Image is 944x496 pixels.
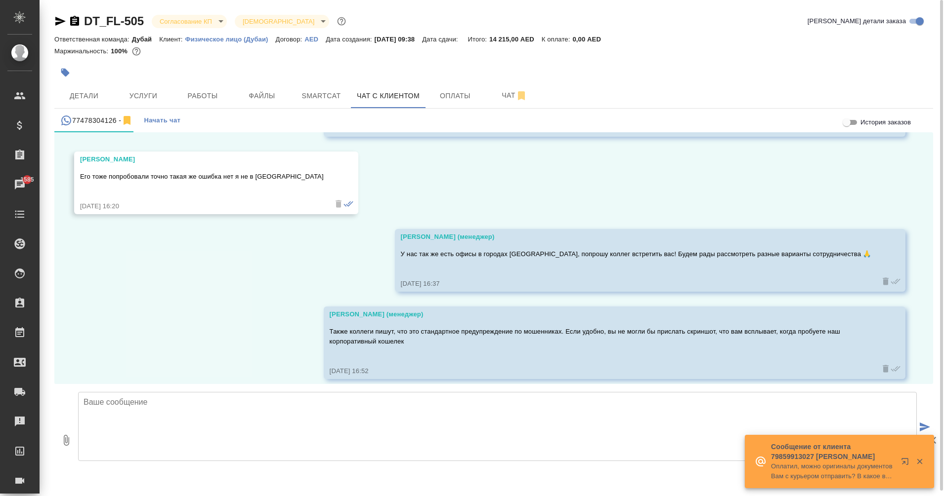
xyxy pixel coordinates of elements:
[80,172,324,182] p: Его тоже попробовали точно такая же ошибка нет я не в [GEOGRAPHIC_DATA]
[69,15,81,27] button: Скопировать ссылку
[335,15,348,28] button: Доп статусы указывают на важность/срочность заказа
[80,154,324,164] div: [PERSON_NAME]
[304,35,326,43] a: AED
[111,47,130,55] p: 100%
[60,114,133,127] div: 77478304126 (Ольга) - (undefined)
[54,109,933,132] div: simple tabs example
[326,36,374,43] p: Дата создания:
[489,36,542,43] p: 14 215,00 AED
[909,457,930,466] button: Закрыть
[357,90,420,102] span: Чат с клиентом
[120,90,167,102] span: Услуги
[152,15,227,28] div: Согласование КП
[179,90,226,102] span: Работы
[240,17,317,26] button: [DEMOGRAPHIC_DATA]
[330,366,871,376] div: [DATE] 16:52
[2,172,37,197] a: 1585
[139,109,185,132] button: Начать чат
[238,90,286,102] span: Файлы
[14,175,40,185] span: 1585
[401,249,871,259] p: У нас так же есть офисы в городах [GEOGRAPHIC_DATA], попрошу коллег встретить вас! Будем рады рас...
[468,36,489,43] p: Итого:
[860,117,911,127] span: История заказов
[808,16,906,26] span: [PERSON_NAME] детали заказа
[159,36,185,43] p: Клиент:
[235,15,329,28] div: Согласование КП
[157,17,215,26] button: Согласование КП
[542,36,573,43] p: К оплате:
[54,15,66,27] button: Скопировать ссылку для ЯМессенджера
[572,36,608,43] p: 0,00 AED
[60,90,108,102] span: Детали
[298,90,345,102] span: Smartcat
[422,36,460,43] p: Дата сдачи:
[54,47,111,55] p: Маржинальность:
[304,36,326,43] p: AED
[375,36,423,43] p: [DATE] 09:38
[330,309,871,319] div: [PERSON_NAME] (менеджер)
[771,442,895,461] p: Сообщение от клиента 79859913027 [PERSON_NAME]
[54,36,132,43] p: Ответственная команда:
[401,279,871,289] div: [DATE] 16:37
[431,90,479,102] span: Оплаты
[771,461,895,481] p: Оплатил, можно оригиналы документов Вам с курьером отправить? В какое время будет удобно принять? Сп
[276,36,305,43] p: Договор:
[121,114,133,126] svg: Отписаться
[401,232,871,242] div: [PERSON_NAME] (менеджер)
[491,89,538,102] span: Чат
[84,14,144,28] a: DT_FL-505
[185,36,276,43] p: Физическое лицо (Дубаи)
[54,62,76,83] button: Добавить тэг
[515,90,527,102] svg: Отписаться
[330,327,871,346] p: Также коллеги пишут, что это стандартное предупреждение по мошенниках. Если удобно, вы не могли б...
[185,35,276,43] a: Физическое лицо (Дубаи)
[144,115,180,126] span: Начать чат
[80,201,324,211] div: [DATE] 16:20
[132,36,160,43] p: Дубай
[895,452,919,475] button: Открыть в новой вкладке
